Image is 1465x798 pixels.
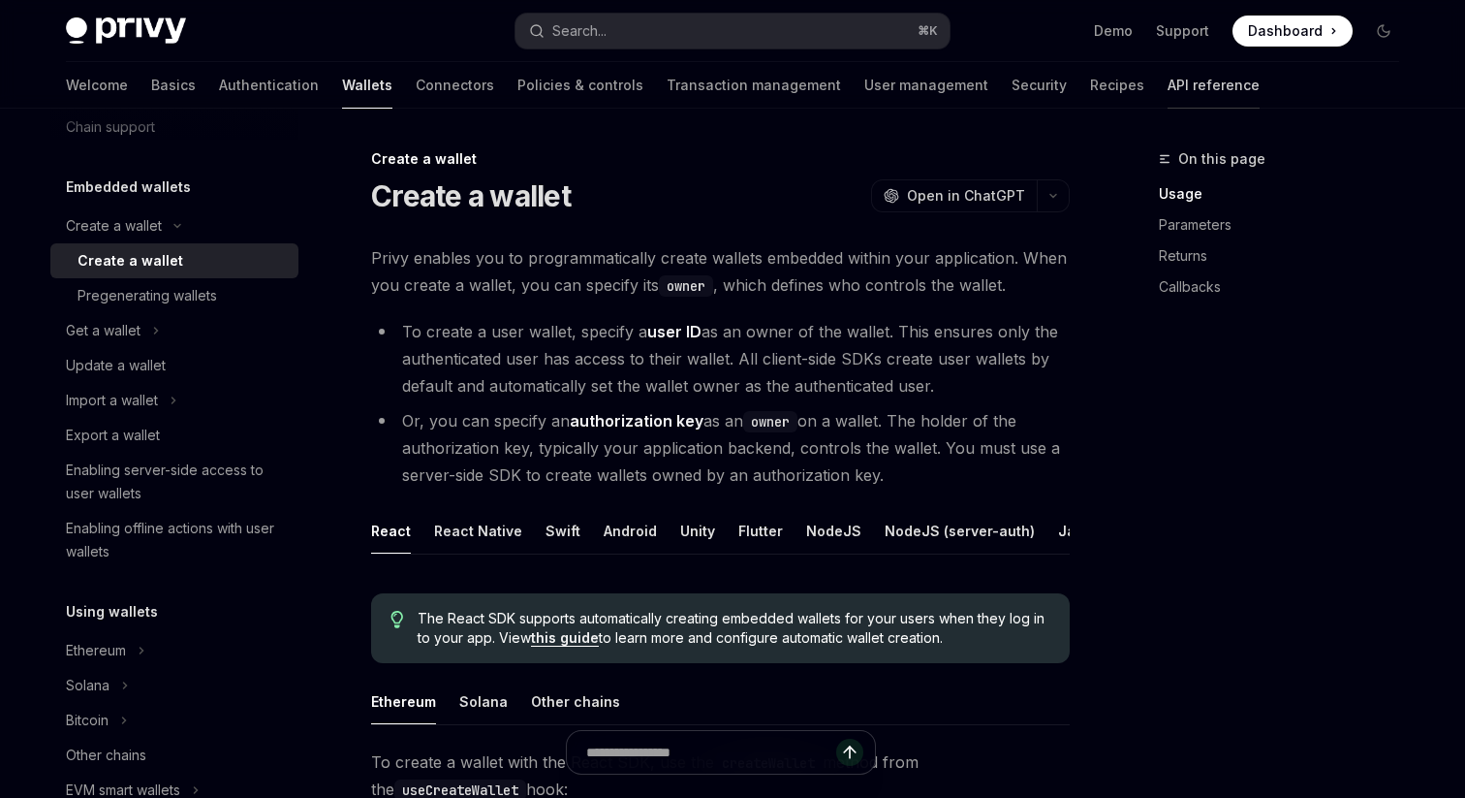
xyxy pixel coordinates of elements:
a: Authentication [219,62,319,109]
h5: Using wallets [66,600,158,623]
a: User management [864,62,988,109]
span: Open in ChatGPT [907,186,1025,206]
a: Enabling server-side access to user wallets [50,453,298,511]
a: Basics [151,62,196,109]
button: Other chains [531,679,620,724]
a: Demo [1094,21,1133,41]
div: Get a wallet [66,319,140,342]
a: Other chains [50,738,298,773]
button: Solana [459,679,508,724]
a: Recipes [1090,62,1144,109]
button: Ethereum [371,679,436,724]
div: Other chains [66,744,146,767]
a: Export a wallet [50,418,298,453]
h1: Create a wallet [371,178,571,213]
button: Toggle dark mode [1368,16,1399,47]
div: Search... [552,19,607,43]
div: Create a wallet [371,149,1070,169]
a: Pregenerating wallets [50,278,298,313]
a: Policies & controls [517,62,643,109]
button: Android [604,508,657,554]
div: Create a wallet [66,214,162,238]
div: Ethereum [66,639,126,662]
button: Send message [836,739,863,766]
a: Connectors [416,62,494,109]
a: Enabling offline actions with user wallets [50,511,298,569]
div: Export a wallet [66,424,160,447]
li: Or, you can specify an as an on a wallet. The holder of the authorization key, typically your app... [371,407,1070,489]
svg: Tip [390,611,404,628]
div: Import a wallet [66,389,158,412]
button: Swift [545,508,580,554]
h5: Embedded wallets [66,176,191,199]
div: Enabling offline actions with user wallets [66,517,287,563]
a: Wallets [342,62,392,109]
button: Search...⌘K [515,14,950,48]
span: Dashboard [1248,21,1323,41]
span: The React SDK supports automatically creating embedded wallets for your users when they log in to... [418,609,1050,648]
span: Privy enables you to programmatically create wallets embedded within your application. When you c... [371,244,1070,299]
a: Dashboard [1232,16,1353,47]
div: Update a wallet [66,354,166,377]
button: Java [1058,508,1092,554]
a: Returns [1159,240,1415,271]
a: Update a wallet [50,348,298,383]
a: Transaction management [667,62,841,109]
li: To create a user wallet, specify a as an owner of the wallet. This ensures only the authenticated... [371,318,1070,399]
button: Unity [680,508,715,554]
a: API reference [1168,62,1260,109]
a: Callbacks [1159,271,1415,303]
strong: authorization key [570,411,703,431]
strong: user ID [647,322,701,341]
span: ⌘ K [918,23,938,39]
button: Flutter [738,508,783,554]
code: owner [743,411,797,432]
a: Welcome [66,62,128,109]
a: Support [1156,21,1209,41]
button: NodeJS [806,508,861,554]
button: React [371,508,411,554]
button: Open in ChatGPT [871,179,1037,212]
a: Usage [1159,178,1415,209]
img: dark logo [66,17,186,45]
div: Create a wallet [78,249,183,272]
div: Bitcoin [66,709,109,732]
div: Solana [66,674,109,697]
span: On this page [1178,147,1265,171]
a: this guide [531,629,599,647]
div: Enabling server-side access to user wallets [66,459,287,505]
code: owner [659,275,713,297]
button: NodeJS (server-auth) [885,508,1035,554]
a: Parameters [1159,209,1415,240]
a: Create a wallet [50,243,298,278]
a: Security [1012,62,1067,109]
div: Pregenerating wallets [78,284,217,307]
button: React Native [434,508,522,554]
